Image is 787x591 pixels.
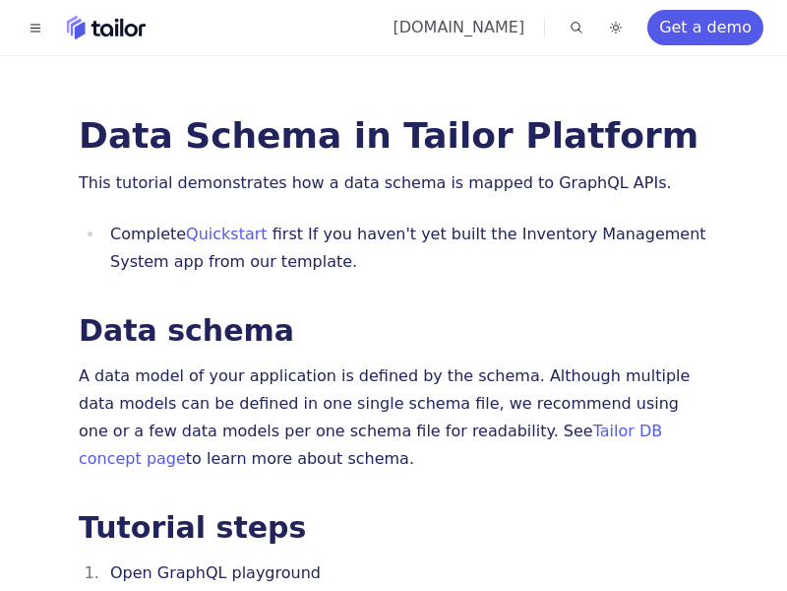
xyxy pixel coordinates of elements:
[604,16,628,39] button: Toggle dark mode
[393,18,524,36] a: [DOMAIN_NAME]
[79,118,708,154] h1: Data Schema in Tailor Platform
[79,362,708,473] p: A data model of your application is defined by the schema. Although multiple data models can be d...
[104,221,708,276] li: Complete first If you haven't yet built the Inventory Management System app from our template.
[79,313,294,348] a: Data schema
[79,169,708,197] p: This tutorial demonstrates how a data schema is mapped to GraphQL APIs.
[186,225,268,243] a: Quickstart
[79,510,306,545] a: Tutorial steps
[67,16,146,39] a: Home
[565,16,588,39] button: Find something...
[24,16,47,39] button: Toggle navigation
[104,559,708,587] li: Open GraphQL playground
[647,10,763,45] a: Get a demo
